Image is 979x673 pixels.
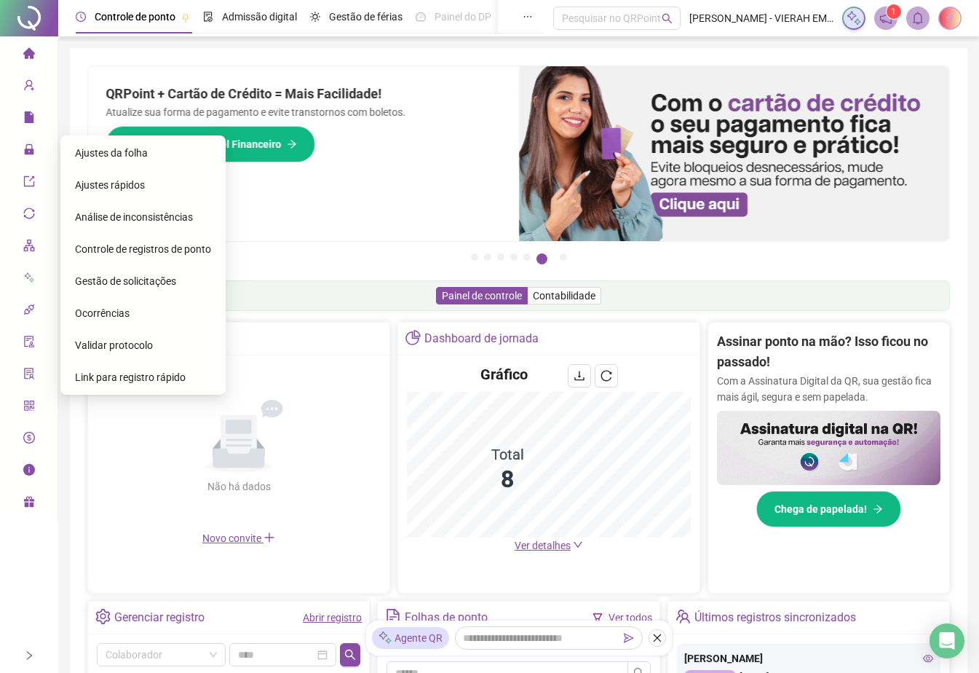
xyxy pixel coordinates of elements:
[717,331,940,373] h2: Assinar ponto na mão? Isso ficou no passado!
[523,253,531,261] button: 5
[533,290,595,302] span: Contabilidade
[480,364,528,385] h4: Gráfico
[106,104,502,120] p: Atualize sua forma de pagamento e evite transtornos com boletos.
[172,479,306,495] div: Não há dados
[203,12,213,22] span: file-done
[344,649,356,661] span: search
[510,253,518,261] button: 4
[442,290,522,302] span: Painel de controle
[385,609,400,624] span: file-text
[181,13,190,22] span: pushpin
[106,126,315,162] button: Ajuste Agora no Painel Financeiro
[939,7,961,29] img: 84367
[515,540,583,551] a: Ver detalhes down
[23,425,35,454] span: dollar
[652,633,662,643] span: close
[515,540,571,551] span: Ver detalhes
[75,147,148,159] span: Ajustes da folha
[23,137,35,166] span: lock
[202,532,275,544] span: Novo convite
[689,10,833,26] span: [PERSON_NAME] - VIERAH EMPORIO & RESTAURANTE LTDA
[484,253,491,261] button: 2
[523,12,533,22] span: ellipsis
[560,253,567,261] button: 7
[106,84,502,104] h2: QRPoint + Cartão de Crédito = Mais Facilidade!
[497,13,506,22] span: pushpin
[774,501,867,517] span: Chega de papelada!
[75,307,130,319] span: Ocorrências
[23,489,35,519] span: gift
[846,10,862,26] img: sparkle-icon.fc2bf0ac1784a2077858766a79e2daf3.svg
[624,633,634,643] span: send
[471,253,478,261] button: 1
[75,275,176,287] span: Gestão de solicitações
[75,339,153,351] span: Validar protocolo
[592,613,603,623] span: filter
[573,540,583,550] span: down
[435,11,491,23] span: Painel do DP
[372,627,449,649] div: Agente QR
[75,179,145,191] span: Ajustes rápidos
[114,605,205,630] div: Gerenciar registro
[694,605,856,630] div: Últimos registros sincronizados
[405,330,421,345] span: pie-chart
[536,253,547,264] button: 6
[887,4,901,19] sup: 1
[873,504,883,514] span: arrow-right
[23,297,35,326] span: api
[756,491,901,527] button: Chega de papelada!
[23,233,35,262] span: apartment
[717,373,940,405] p: Com a Assinatura Digital da QR, sua gestão fica mais ágil, segura e sem papelada.
[675,609,691,624] span: team
[923,653,933,664] span: eye
[609,612,652,623] a: Ver todos
[76,12,86,22] span: clock-circle
[75,371,186,383] span: Link para registro rápido
[24,650,34,661] span: right
[95,609,111,624] span: setting
[911,12,924,25] span: bell
[95,11,175,23] span: Controle de ponto
[405,605,488,630] div: Folhas de ponto
[879,12,892,25] span: notification
[497,253,504,261] button: 3
[378,631,392,646] img: sparkle-icon.fc2bf0ac1784a2077858766a79e2daf3.svg
[23,73,35,102] span: user-add
[574,370,585,382] span: download
[23,41,35,70] span: home
[23,169,35,198] span: export
[23,361,35,390] span: solution
[23,105,35,134] span: file
[519,66,950,241] img: banner%2F75947b42-3b94-469c-a360-407c2d3115d7.png
[416,12,426,22] span: dashboard
[23,329,35,358] span: audit
[222,11,297,23] span: Admissão digital
[892,7,897,17] span: 1
[23,393,35,422] span: qrcode
[23,457,35,487] span: info-circle
[684,650,933,666] div: [PERSON_NAME]
[930,623,964,658] div: Open Intercom Messenger
[662,13,673,24] span: search
[601,370,612,382] span: reload
[717,411,940,485] img: banner%2F02c71560-61a6-44d4-94b9-c8ab97240462.png
[424,326,539,351] div: Dashboard de jornada
[329,11,403,23] span: Gestão de férias
[23,201,35,230] span: sync
[75,243,211,255] span: Controle de registros de ponto
[263,532,275,543] span: plus
[310,12,320,22] span: sun
[303,612,362,623] a: Abrir registro
[75,211,193,223] span: Análise de inconsistências
[287,139,297,149] span: arrow-right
